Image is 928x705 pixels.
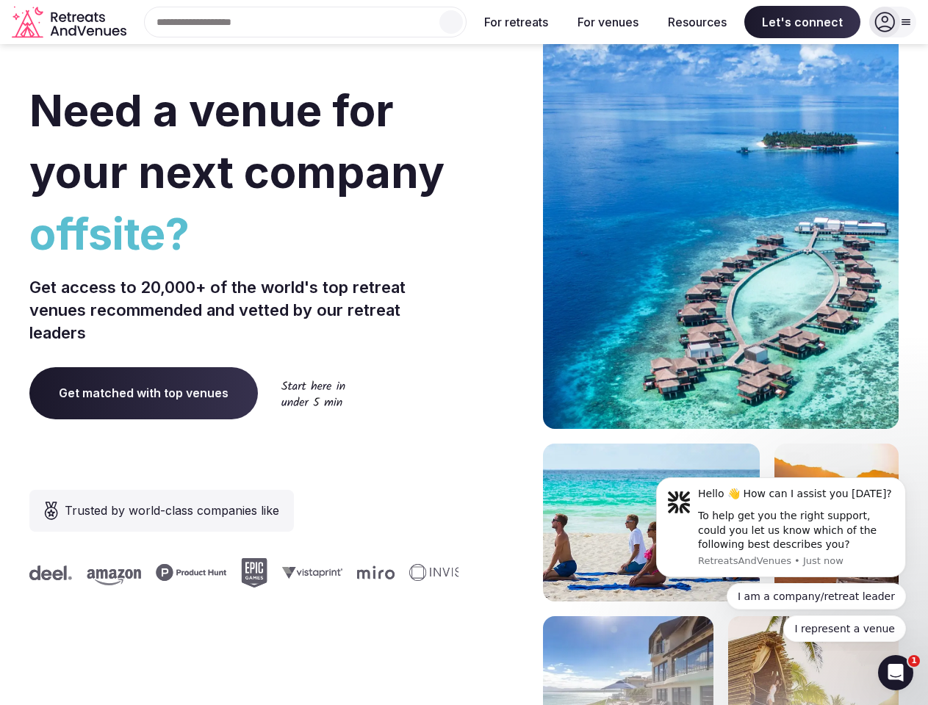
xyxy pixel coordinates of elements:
button: For retreats [472,6,560,38]
svg: Miro company logo [290,565,328,579]
a: Visit the homepage [12,6,129,39]
img: woman sitting in back of truck with camels [774,444,899,601]
img: yoga on tropical beach [543,444,760,601]
svg: Invisible company logo [342,564,423,582]
a: Get matched with top venues [29,367,258,419]
iframe: Intercom live chat [878,655,913,690]
button: For venues [566,6,650,38]
span: Trusted by world-class companies like [65,502,279,519]
span: 1 [908,655,920,667]
iframe: Intercom notifications message [634,464,928,651]
span: Let's connect [744,6,860,38]
svg: Retreats and Venues company logo [12,6,129,39]
span: offsite? [29,203,458,264]
img: Start here in under 5 min [281,380,345,406]
p: Get access to 20,000+ of the world's top retreat venues recommended and vetted by our retreat lea... [29,276,458,344]
span: Need a venue for your next company [29,84,445,198]
svg: Vistaprint company logo [215,566,276,579]
button: Resources [656,6,738,38]
svg: Epic Games company logo [174,558,201,587]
